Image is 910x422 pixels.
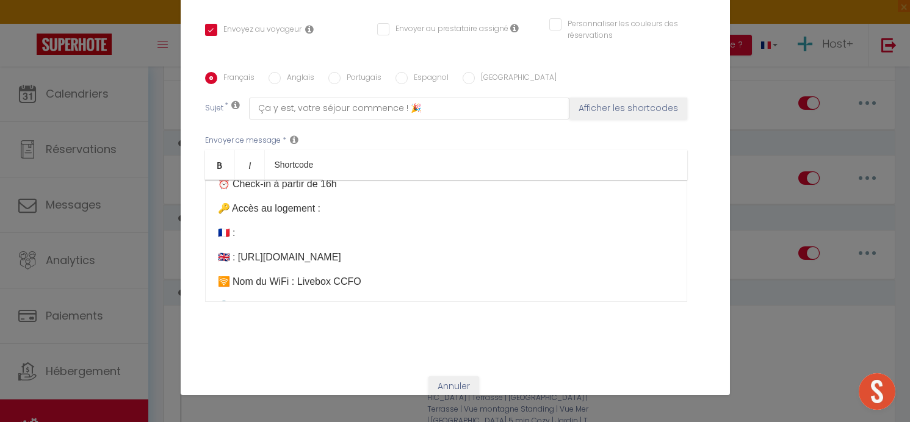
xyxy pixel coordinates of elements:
p: 🇬🇧 : ​[URL][DOMAIN_NAME]​​ [218,250,674,265]
div: Ouvrir le chat [859,373,895,410]
a: Shortcode [265,150,323,179]
button: Afficher les shortcodes [569,98,687,120]
p: ⏰ Check-in à partir de 16h​ [218,177,674,191]
a: Bold [205,150,235,179]
label: Français [217,72,255,85]
label: [GEOGRAPHIC_DATA] [475,72,557,85]
p: 🇫🇷 : ​​​ [218,226,674,240]
i: Envoyer au prestataire si il est assigné [510,23,519,33]
i: Subject [231,100,240,110]
i: Envoyer au voyageur [305,24,314,34]
i: Message [290,135,298,145]
label: Espagnol [408,72,449,85]
label: Sujet [205,102,223,115]
p: 🔓 Mdp du WiFi : 2HCwQ4FVVxXLewucW4​​​ [218,299,674,313]
label: Envoyez au voyageur [217,24,302,37]
p: 🛜 Nom du WiFi : Livebox CCFO [218,274,674,289]
a: Italic [235,150,265,179]
label: Anglais [281,72,314,85]
label: Portugais [341,72,381,85]
label: Envoyer ce message [205,135,281,146]
button: Annuler [428,376,479,397]
p: 🔑 Accès au logement : [218,201,674,216]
